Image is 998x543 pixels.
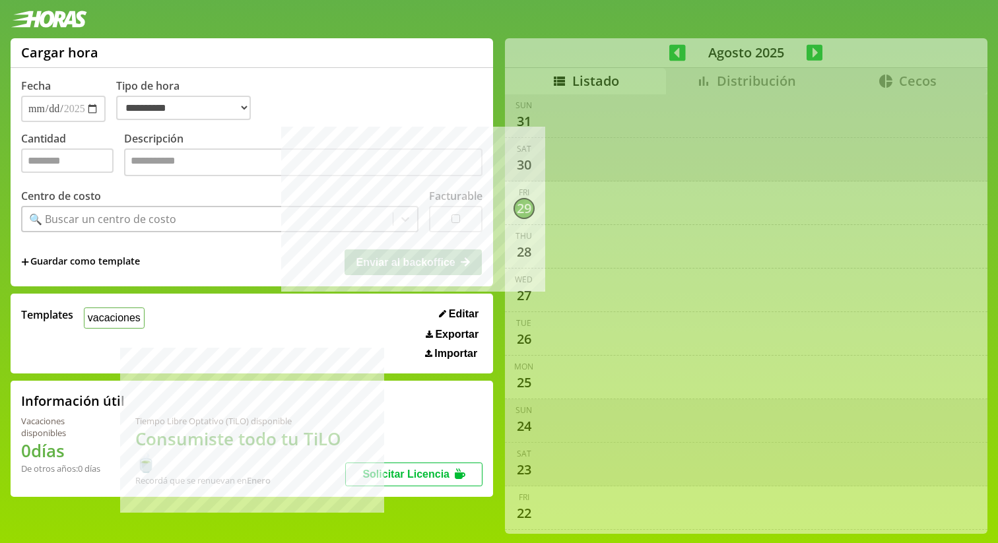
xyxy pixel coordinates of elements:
[21,79,51,93] label: Fecha
[21,415,104,439] div: Vacaciones disponibles
[449,308,479,320] span: Editar
[362,468,449,480] span: Solicitar Licencia
[135,474,346,486] div: Recordá que se renuevan en
[21,255,29,269] span: +
[21,255,140,269] span: +Guardar como template
[422,328,482,341] button: Exportar
[21,463,104,474] div: De otros años: 0 días
[247,474,271,486] b: Enero
[434,348,477,360] span: Importar
[124,148,482,176] textarea: Descripción
[84,307,145,328] button: vacaciones
[116,79,261,122] label: Tipo de hora
[135,415,346,427] div: Tiempo Libre Optativo (TiLO) disponible
[11,11,87,28] img: logotipo
[21,392,125,410] h2: Información útil
[435,329,479,340] span: Exportar
[135,427,346,474] h1: Consumiste todo tu TiLO 🍵
[21,131,124,179] label: Cantidad
[345,463,482,486] button: Solicitar Licencia
[21,148,114,173] input: Cantidad
[116,96,251,120] select: Tipo de hora
[29,212,176,226] div: 🔍 Buscar un centro de costo
[429,189,482,203] label: Facturable
[435,307,482,321] button: Editar
[21,189,101,203] label: Centro de costo
[21,44,98,61] h1: Cargar hora
[21,307,73,322] span: Templates
[21,439,104,463] h1: 0 días
[124,131,482,179] label: Descripción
